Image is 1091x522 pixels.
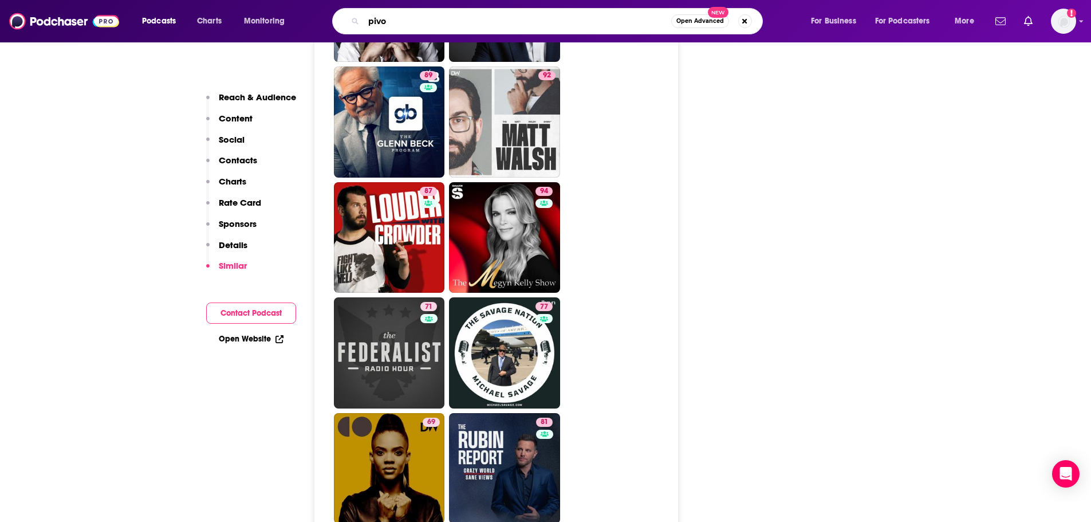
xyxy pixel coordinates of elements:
a: Charts [190,12,229,30]
span: Logged in as hannah.bishop [1051,9,1076,34]
button: Sponsors [206,218,257,240]
button: Content [206,113,253,134]
span: 89 [424,70,432,81]
button: open menu [947,12,988,30]
a: 77 [535,302,553,311]
button: open menu [134,12,191,30]
p: Similar [219,260,247,271]
span: 69 [427,417,435,428]
a: 71 [334,297,445,409]
button: Similar [206,260,247,281]
a: 92 [538,71,556,80]
a: Show notifications dropdown [1019,11,1037,31]
button: open menu [868,12,947,30]
p: Contacts [219,155,257,166]
span: For Business [811,13,856,29]
span: 87 [424,186,432,197]
button: Open AdvancedNew [671,14,729,28]
span: For Podcasters [875,13,930,29]
div: Search podcasts, credits, & more... [343,8,774,34]
span: Charts [197,13,222,29]
button: open menu [236,12,300,30]
span: 71 [425,301,432,313]
svg: Add a profile image [1067,9,1076,18]
span: New [708,7,728,18]
span: 81 [541,417,548,428]
span: More [955,13,974,29]
button: Show profile menu [1051,9,1076,34]
p: Content [219,113,253,124]
button: Charts [206,176,246,197]
img: User Profile [1051,9,1076,34]
span: 77 [540,301,548,313]
p: Details [219,240,247,250]
a: Open Website [219,334,283,344]
button: Contact Podcast [206,303,296,324]
a: 81 [536,418,553,427]
a: 94 [535,187,553,196]
span: Podcasts [142,13,176,29]
a: 94 [449,182,560,293]
span: Monitoring [244,13,285,29]
div: Open Intercom Messenger [1052,460,1080,488]
a: 87 [334,182,445,293]
a: 89 [420,71,437,80]
a: Show notifications dropdown [991,11,1010,31]
button: Rate Card [206,197,261,218]
span: 92 [543,70,551,81]
input: Search podcasts, credits, & more... [364,12,671,30]
a: 77 [449,297,560,409]
p: Charts [219,176,246,187]
span: Open Advanced [676,18,724,24]
a: 89 [334,66,445,178]
button: Social [206,134,245,155]
p: Rate Card [219,197,261,208]
p: Social [219,134,245,145]
a: 92 [449,66,560,178]
a: 87 [420,187,437,196]
a: 71 [420,302,437,311]
button: Contacts [206,155,257,176]
span: 94 [540,186,548,197]
p: Reach & Audience [219,92,296,103]
img: Podchaser - Follow, Share and Rate Podcasts [9,10,119,32]
button: open menu [803,12,871,30]
button: Reach & Audience [206,92,296,113]
a: 69 [423,418,440,427]
button: Details [206,240,247,261]
p: Sponsors [219,218,257,229]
